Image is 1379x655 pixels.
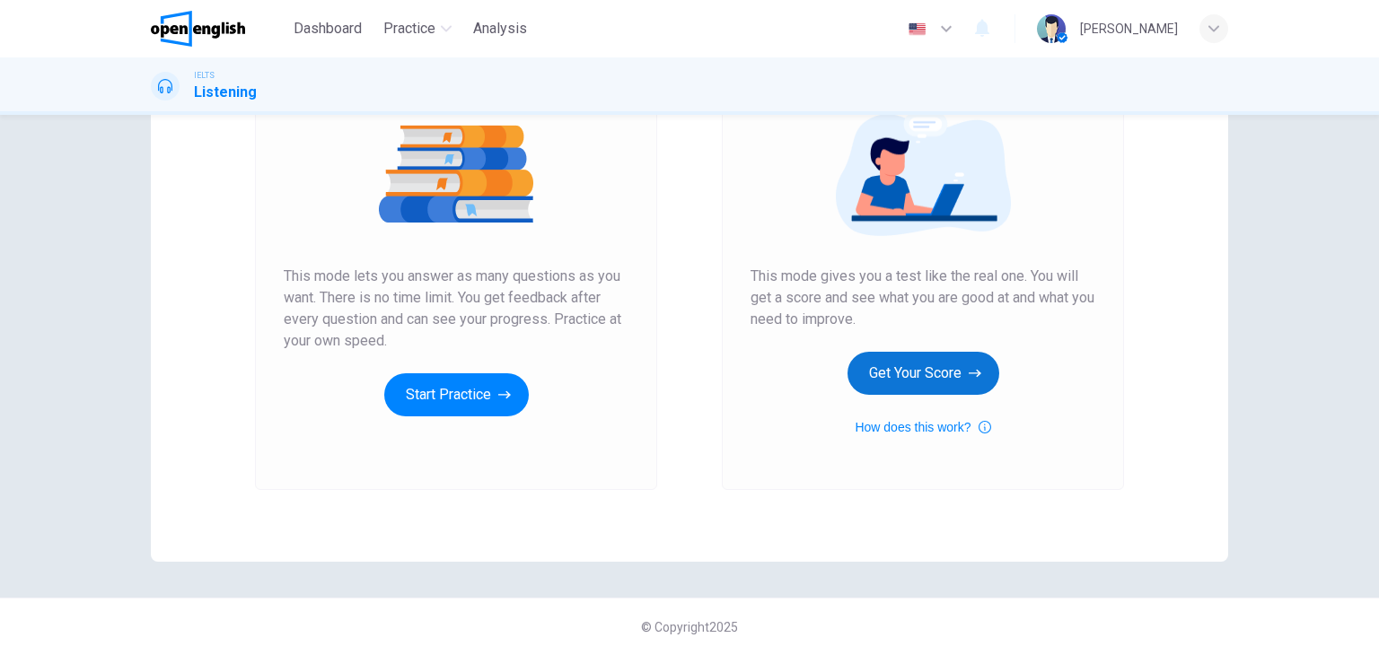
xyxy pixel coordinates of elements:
[855,416,990,438] button: How does this work?
[151,11,245,47] img: OpenEnglish logo
[751,266,1095,330] span: This mode gives you a test like the real one. You will get a score and see what you are good at a...
[466,13,534,45] button: Analysis
[848,352,999,395] button: Get Your Score
[286,13,369,45] button: Dashboard
[384,373,529,416] button: Start Practice
[194,82,257,103] h1: Listening
[906,22,928,36] img: en
[376,13,459,45] button: Practice
[284,266,628,352] span: This mode lets you answer as many questions as you want. There is no time limit. You get feedback...
[194,69,215,82] span: IELTS
[1037,14,1066,43] img: Profile picture
[641,620,738,634] span: © Copyright 2025
[383,18,435,39] span: Practice
[1080,18,1178,39] div: [PERSON_NAME]
[473,18,527,39] span: Analysis
[151,11,286,47] a: OpenEnglish logo
[294,18,362,39] span: Dashboard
